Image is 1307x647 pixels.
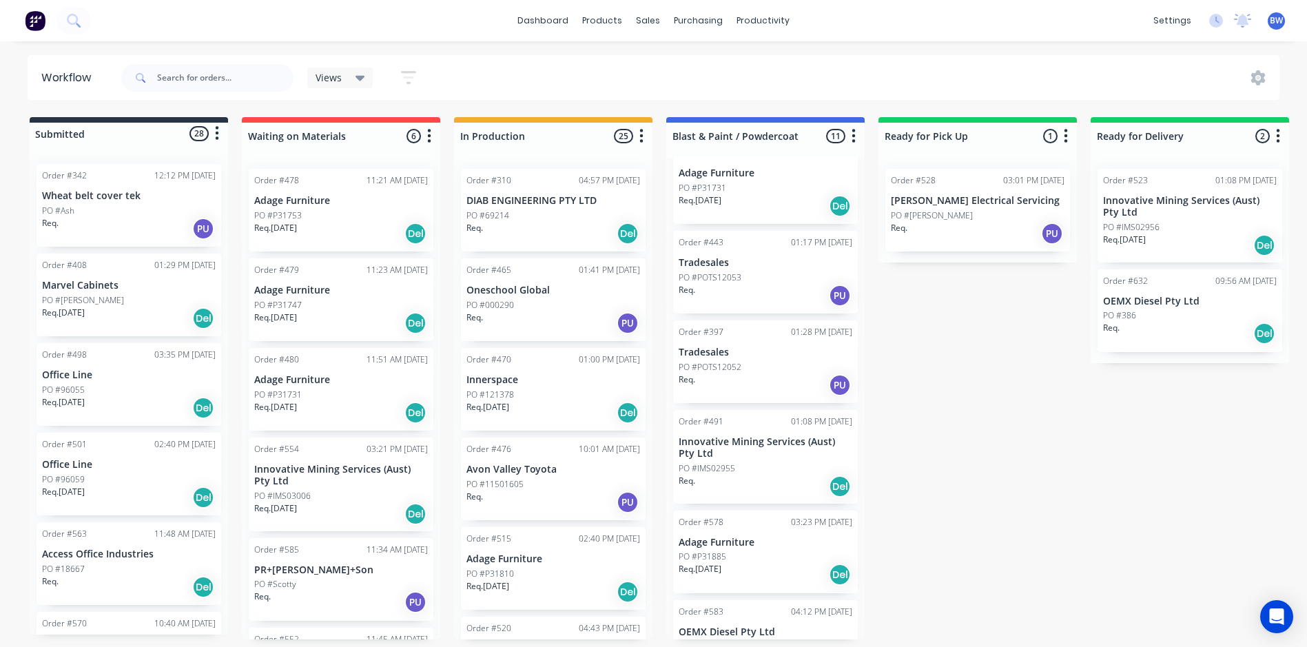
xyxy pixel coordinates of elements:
div: 02:40 PM [DATE] [154,438,216,451]
p: Req. [891,222,907,234]
div: settings [1146,10,1198,31]
div: Order #476 [466,443,511,455]
div: Order #47811:21 AM [DATE]Adage FurniturePO #P31753Req.[DATE]Del [249,169,433,251]
p: PO #P31747 [254,299,302,311]
p: Req. [DATE] [42,396,85,409]
div: 11:48 AM [DATE] [154,528,216,540]
div: Order #49803:35 PM [DATE]Office LinePO #96055Req.[DATE]Del [37,343,221,426]
p: Req. [679,373,695,386]
input: Search for orders... [157,64,294,92]
img: Factory [25,10,45,31]
p: PO #Ash [42,205,74,217]
div: Del [404,503,426,525]
div: Open Intercom Messenger [1260,600,1293,633]
div: 01:28 PM [DATE] [791,326,852,338]
div: 01:08 PM [DATE] [791,415,852,428]
div: 03:01 PM [DATE] [1003,174,1064,187]
div: Order #342 [42,170,87,182]
div: Order #480 [254,353,299,366]
div: 01:17 PM [DATE] [791,236,852,249]
p: Adage Furniture [254,285,428,296]
p: Req. [254,590,271,603]
p: PO #IMS02955 [679,462,735,475]
div: Order #49101:08 PM [DATE]Innovative Mining Services (Aust) Pty LtdPO #IMS02955Req.Del [673,410,858,504]
div: PU [404,591,426,613]
p: Req. [1103,322,1120,334]
div: purchasing [667,10,730,31]
div: Order #552 [254,633,299,646]
p: Req. [DATE] [254,401,297,413]
p: DIAB ENGINEERING PTY LTD [466,195,640,207]
div: Order #47911:23 AM [DATE]Adage FurniturePO #P31747Req.[DATE]Del [249,258,433,341]
p: Innovative Mining Services (Aust) Pty Ltd [1103,195,1277,218]
p: PO #96059 [42,473,85,486]
div: Order #501 [42,438,87,451]
p: Req. [466,491,483,503]
p: Innovative Mining Services (Aust) Pty Ltd [254,464,428,487]
div: 11:34 AM [DATE] [367,544,428,556]
p: Req. [466,222,483,234]
p: Req. [42,217,59,229]
p: Marvel Cabinets [42,280,216,291]
p: PO #[PERSON_NAME] [42,294,124,307]
div: 12:12 PM [DATE] [154,170,216,182]
div: Del [617,223,639,245]
div: 10:01 AM [DATE] [579,443,640,455]
div: Order #528 [891,174,936,187]
div: Order #632 [1103,275,1148,287]
p: PO #[PERSON_NAME] [891,209,973,222]
p: PO #POTS12053 [679,271,741,284]
div: PU [617,312,639,334]
div: Del [829,564,851,586]
div: Del [404,312,426,334]
a: dashboard [511,10,575,31]
p: Tradesales [679,347,852,358]
p: Req. [DATE] [466,401,509,413]
div: Order #34212:12 PM [DATE]Wheat belt cover tekPO #AshReq.PU [37,164,221,247]
div: Order #46501:41 PM [DATE]Oneschool GlobalPO #000290Req.PU [461,258,646,341]
div: PU [617,491,639,513]
div: Del [617,581,639,603]
div: PU [1041,223,1063,245]
p: PO #18667 [42,563,85,575]
div: Order #58511:34 AM [DATE]PR+[PERSON_NAME]+SonPO #ScottyReq.PU [249,538,433,621]
div: Order #44301:17 PM [DATE]TradesalesPO #POTS12053Req.PU [673,231,858,314]
div: Order #56311:48 AM [DATE]Access Office IndustriesPO #18667Req.Del [37,522,221,605]
p: PO #69214 [466,209,509,222]
div: Order #57803:23 PM [DATE]Adage FurniturePO #P31885Req.[DATE]Del [673,511,858,593]
p: PO #IMS02956 [1103,221,1160,234]
div: 11:51 AM [DATE] [367,353,428,366]
div: Order #479 [254,264,299,276]
p: Req. [679,475,695,487]
div: PU [829,285,851,307]
div: 09:56 AM [DATE] [1215,275,1277,287]
div: Del [1253,322,1275,345]
div: Del [829,475,851,497]
div: Order #515 [466,533,511,545]
div: Order #31004:57 PM [DATE]DIAB ENGINEERING PTY LTDPO #69214Req.Del [461,169,646,251]
div: Order #443 [679,236,723,249]
p: PO #386 [1103,309,1136,322]
div: Del [192,397,214,419]
p: OEMX Diesel Pty Ltd [679,626,852,638]
p: PR+[PERSON_NAME]+Son [254,564,428,576]
p: Adage Furniture [254,374,428,386]
div: Order #55403:21 PM [DATE]Innovative Mining Services (Aust) Pty LtdPO #IMS03006Req.[DATE]Del [249,438,433,531]
div: Del [829,195,851,217]
p: Access Office Industries [42,548,216,560]
p: Adage Furniture [679,167,852,179]
div: Order #50102:40 PM [DATE]Office LinePO #96059Req.[DATE]Del [37,433,221,515]
p: Req. [466,311,483,324]
div: Order #52301:08 PM [DATE]Innovative Mining Services (Aust) Pty LtdPO #IMS02956Req.[DATE]Del [1098,169,1282,263]
span: Views [316,70,342,85]
p: PO #P31885 [679,551,726,563]
div: Order #583 [679,606,723,618]
p: Req. [DATE] [42,307,85,319]
div: Order #554 [254,443,299,455]
div: Order #578 [679,516,723,528]
p: Req. [DATE] [42,486,85,498]
div: Order #39701:28 PM [DATE]TradesalesPO #POTS12052Req.PU [673,320,858,403]
p: PO #POTS12052 [679,361,741,373]
div: Order #48011:51 AM [DATE]Adage FurniturePO #P31731Req.[DATE]Del [249,348,433,431]
p: Req. [DATE] [466,580,509,593]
